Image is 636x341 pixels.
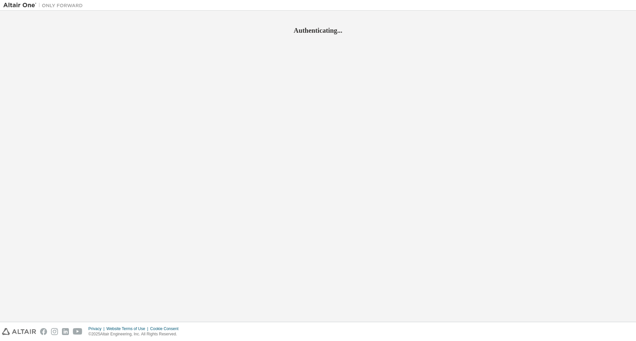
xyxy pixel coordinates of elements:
img: youtube.svg [73,328,82,335]
img: instagram.svg [51,328,58,335]
img: facebook.svg [40,328,47,335]
img: altair_logo.svg [2,328,36,335]
div: Privacy [88,326,106,331]
img: Altair One [3,2,86,9]
div: Website Terms of Use [106,326,150,331]
img: linkedin.svg [62,328,69,335]
h2: Authenticating... [3,26,633,35]
div: Cookie Consent [150,326,182,331]
p: © 2025 Altair Engineering, Inc. All Rights Reserved. [88,331,183,337]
